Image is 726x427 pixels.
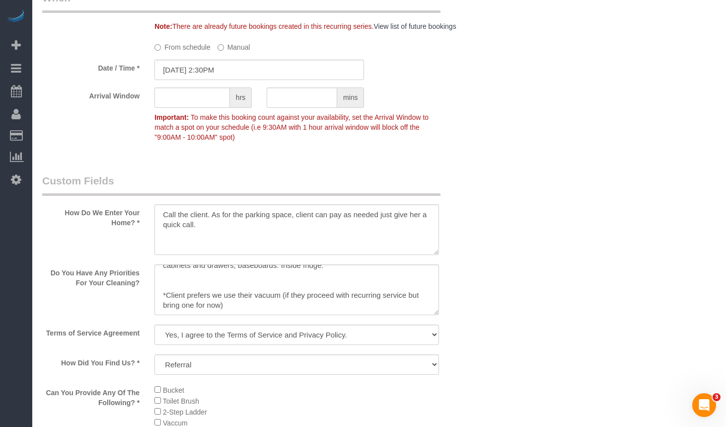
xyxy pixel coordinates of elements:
div: There are already future bookings created in this recurring series. [147,21,484,31]
label: Can You Provide Any Of The Following? * [35,384,147,408]
span: 3 [713,393,721,401]
label: From schedule [154,39,211,52]
strong: Note: [154,22,172,30]
label: How Did You Find Us? * [35,354,147,368]
label: Date / Time * [35,60,147,73]
span: Vaccum [163,419,188,427]
label: How Do We Enter Your Home? * [35,204,147,228]
span: To make this booking count against your availability, set the Arrival Window to match a spot on y... [154,113,429,141]
span: hrs [230,87,252,108]
span: mins [337,87,364,108]
strong: Important: [154,113,189,121]
label: Manual [218,39,250,52]
input: MM/DD/YYYY HH:MM [154,60,364,80]
span: 2-Step Ladder [163,408,207,416]
iframe: Intercom live chat [692,393,716,417]
legend: Custom Fields [42,173,440,196]
img: Automaid Logo [6,10,26,24]
a: View list of future bookings [373,22,456,30]
label: Arrival Window [35,87,147,101]
input: Manual [218,44,224,51]
label: Do You Have Any Priorities For Your Cleaning? [35,264,147,288]
input: From schedule [154,44,161,51]
span: Toilet Brush [163,397,199,405]
label: Terms of Service Agreement [35,325,147,338]
span: Bucket [163,386,184,394]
